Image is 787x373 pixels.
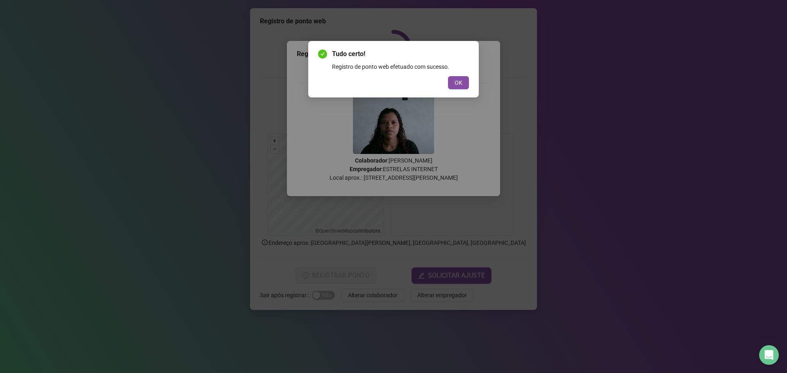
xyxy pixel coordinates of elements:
span: OK [455,78,462,87]
button: OK [448,76,469,89]
div: Open Intercom Messenger [759,345,779,365]
span: check-circle [318,50,327,59]
div: Registro de ponto web efetuado com sucesso. [332,62,469,71]
span: Tudo certo! [332,49,469,59]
